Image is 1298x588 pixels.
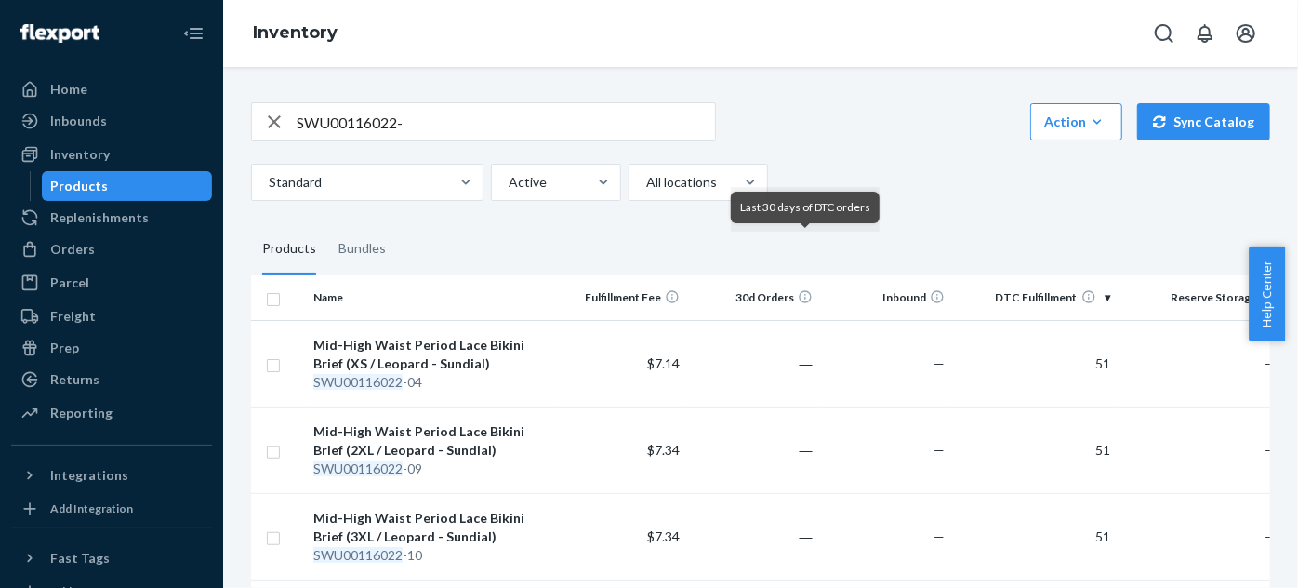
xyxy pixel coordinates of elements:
[238,7,352,60] ol: breadcrumbs
[50,339,79,357] div: Prep
[507,173,509,192] input: Active
[267,173,269,192] input: Standard
[687,407,820,493] td: ―
[555,275,688,320] th: Fulfillment Fee
[1030,103,1122,140] button: Action
[313,461,403,476] em: SWU00116022
[11,333,212,363] a: Prep
[11,398,212,428] a: Reporting
[1227,15,1265,52] button: Open account menu
[1137,103,1270,140] button: Sync Catalog
[647,528,680,544] span: $7.34
[1265,528,1277,544] span: —
[313,509,547,546] div: Mid-High Waist Period Lace Bikini Brief (3XL / Leopard - Sundial)
[50,112,107,130] div: Inbounds
[253,22,338,43] a: Inventory
[50,80,87,99] div: Home
[338,223,386,275] div: Bundles
[647,442,680,458] span: $7.34
[952,320,1118,407] td: 51
[50,208,149,227] div: Replenishments
[11,365,212,394] a: Returns
[50,549,110,568] div: Fast Tags
[1186,15,1224,52] button: Open notifications
[934,528,945,544] span: —
[11,106,212,136] a: Inbounds
[740,199,870,216] div: Last 30 days of DTC orders
[687,320,820,407] td: ―
[952,275,1118,320] th: DTC Fulfillment
[50,370,99,389] div: Returns
[687,493,820,580] td: ―
[1119,275,1284,320] th: Reserve Storage
[313,374,403,390] em: SWU00116022
[11,74,212,104] a: Home
[313,373,547,392] div: -04
[51,177,109,195] div: Products
[262,223,316,275] div: Products
[687,275,820,320] th: 30d Orders
[11,203,212,233] a: Replenishments
[934,355,945,371] span: —
[50,404,113,422] div: Reporting
[313,336,547,373] div: Mid-High Waist Period Lace Bikini Brief (XS / Leopard - Sundial)
[1265,442,1277,458] span: —
[313,460,547,478] div: -09
[11,234,212,264] a: Orders
[952,493,1118,580] td: 51
[313,546,547,565] div: -10
[42,171,213,201] a: Products
[50,145,110,164] div: Inventory
[820,275,953,320] th: Inbound
[313,422,547,460] div: Mid-High Waist Period Lace Bikini Brief (2XL / Leopard - Sundial)
[1249,247,1285,341] button: Help Center
[934,442,945,458] span: —
[644,173,646,192] input: All locations
[952,407,1118,493] td: 51
[20,24,99,43] img: Flexport logo
[306,275,554,320] th: Name
[11,301,212,331] a: Freight
[1265,355,1277,371] span: —
[50,307,96,326] div: Freight
[11,498,212,520] a: Add Integration
[647,355,680,371] span: $7.14
[11,461,212,490] button: Integrations
[50,240,95,259] div: Orders
[50,501,133,516] div: Add Integration
[11,268,212,298] a: Parcel
[11,543,212,573] button: Fast Tags
[50,466,128,485] div: Integrations
[50,274,89,292] div: Parcel
[1146,15,1183,52] button: Open Search Box
[175,15,212,52] button: Close Navigation
[11,140,212,169] a: Inventory
[1044,113,1108,131] div: Action
[297,103,715,140] input: Search inventory by name or sku
[313,547,403,563] em: SWU00116022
